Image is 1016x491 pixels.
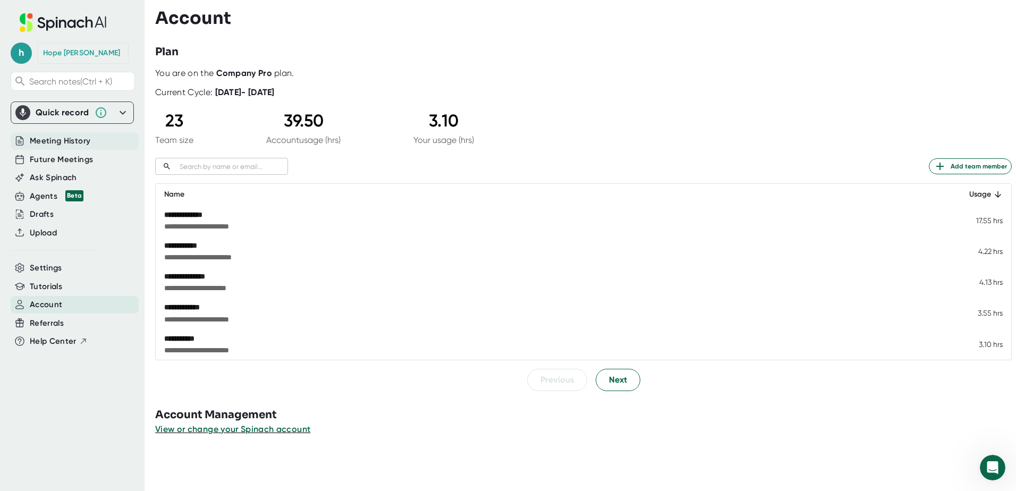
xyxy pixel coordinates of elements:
button: Next [596,369,640,391]
b: [DATE] - [DATE] [215,87,275,97]
h3: Account [155,8,231,28]
button: Settings [30,262,62,274]
button: Help Center [30,335,88,348]
span: Next [609,374,627,386]
button: Future Meetings [30,154,93,166]
span: h [11,43,32,64]
div: You are on the plan. [155,68,1012,79]
button: Previous [527,369,587,391]
button: Account [30,299,62,311]
button: Ask Spinach [30,172,77,184]
button: Meeting History [30,135,90,147]
div: Current Cycle: [155,87,275,98]
span: Previous [540,374,574,386]
span: View or change your Spinach account [155,424,310,434]
button: Add team member [929,158,1012,174]
div: Account usage (hrs) [266,135,341,145]
h3: Account Management [155,407,1016,423]
div: Your usage (hrs) [413,135,474,145]
span: Search notes (Ctrl + K) [29,77,112,87]
div: Name [164,188,933,201]
div: Team size [155,135,193,145]
span: Help Center [30,335,77,348]
div: Hope Helton [43,48,120,58]
h3: Plan [155,44,179,60]
input: Search by name or email... [175,160,288,173]
button: Tutorials [30,281,62,293]
div: Agents [30,190,83,202]
div: 39.50 [266,111,341,131]
td: 3.10 hrs [942,329,1011,360]
span: Add team member [934,160,1007,173]
button: Agents Beta [30,190,83,202]
div: Usage [950,188,1003,201]
td: 3.55 hrs [942,298,1011,328]
button: Upload [30,227,57,239]
div: Quick record [15,102,129,123]
td: 4.13 hrs [942,267,1011,298]
div: 23 [155,111,193,131]
div: Quick record [36,107,89,118]
iframe: Intercom live chat [980,455,1005,480]
button: View or change your Spinach account [155,423,310,436]
div: Beta [65,190,83,201]
button: Referrals [30,317,64,329]
div: 3.10 [413,111,474,131]
td: 4.22 hrs [942,236,1011,267]
b: Company Pro [216,68,272,78]
button: Drafts [30,208,54,221]
td: 17.55 hrs [942,205,1011,236]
